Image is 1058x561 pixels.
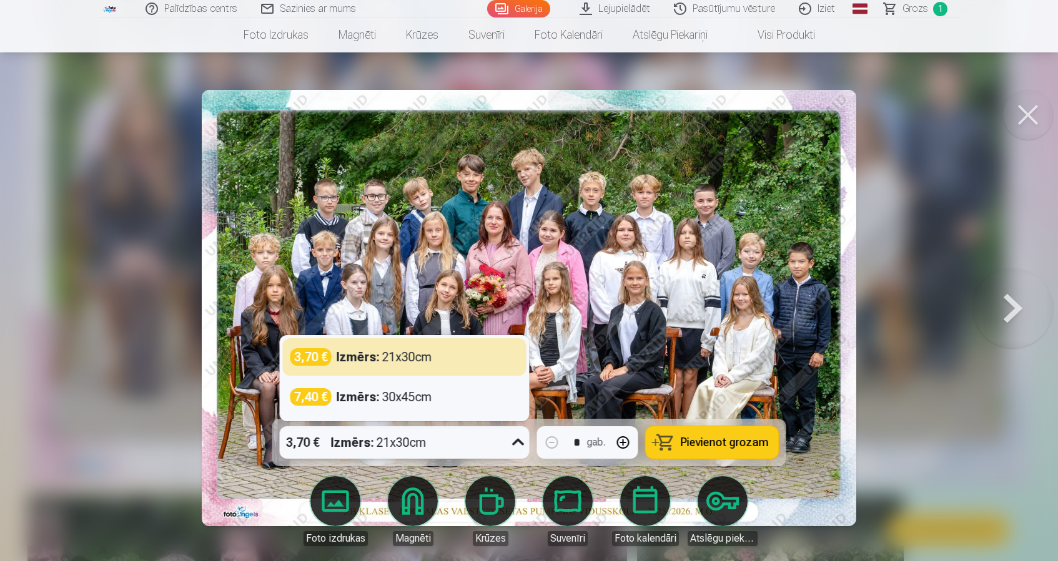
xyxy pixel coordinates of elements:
[612,531,679,546] div: Foto kalendāri
[610,476,680,546] a: Foto kalendāri
[688,476,758,546] a: Atslēgu piekariņi
[520,17,618,52] a: Foto kalendāri
[304,531,368,546] div: Foto izdrukas
[300,476,370,546] a: Foto izdrukas
[587,435,606,450] div: gab.
[229,17,324,52] a: Foto izdrukas
[337,388,432,406] div: 30x45cm
[280,426,326,459] div: 3,70 €
[618,17,723,52] a: Atslēgu piekariņi
[103,5,117,12] img: /fa3
[337,388,380,406] strong: Izmērs :
[455,476,525,546] a: Krūzes
[324,17,391,52] a: Magnēti
[391,17,453,52] a: Krūzes
[393,531,433,546] div: Magnēti
[473,531,508,546] div: Krūzes
[688,531,758,546] div: Atslēgu piekariņi
[453,17,520,52] a: Suvenīri
[290,388,332,406] div: 7,40 €
[646,426,779,459] button: Pievienot grozam
[933,2,947,16] span: 1
[290,348,332,366] div: 3,70 €
[337,348,432,366] div: 21x30cm
[331,434,374,451] strong: Izmērs :
[902,1,928,16] span: Grozs
[681,437,769,448] span: Pievienot grozam
[723,17,830,52] a: Visi produkti
[548,531,588,546] div: Suvenīri
[533,476,603,546] a: Suvenīri
[331,426,427,459] div: 21x30cm
[378,476,448,546] a: Magnēti
[337,348,380,366] strong: Izmērs :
